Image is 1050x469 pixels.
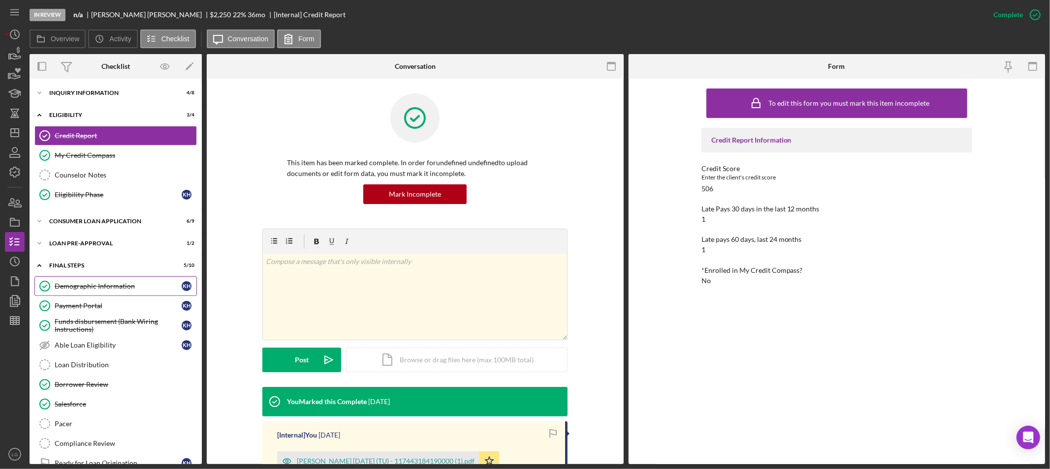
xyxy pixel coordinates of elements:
[49,263,170,268] div: FINAL STEPS
[55,381,196,388] div: Borrower Review
[828,62,845,70] div: Form
[993,5,1023,25] div: Complete
[55,191,182,199] div: Eligibility Phase
[55,302,182,310] div: Payment Portal
[55,400,196,408] div: Salesforce
[49,112,170,118] div: Eligibility
[177,240,194,246] div: 1 / 2
[12,452,18,457] text: LG
[395,62,436,70] div: Conversation
[210,10,231,19] span: $2,250
[73,11,83,19] b: n/a
[711,136,962,144] div: Credit Report Information
[182,321,191,330] div: K H
[34,296,197,316] a: Payment PortalKH
[34,146,197,165] a: My Credit Compass
[49,90,170,96] div: Inquiry Information
[701,205,972,213] div: Late Pays 30 days in the last 12 months
[88,29,137,48] button: Activity
[363,184,467,204] button: Mark Incomplete
[277,29,321,48] button: Form
[228,35,269,43] label: Conversation
[262,348,341,372] button: Post
[34,126,197,146] a: Credit Report
[207,29,275,48] button: Conversation
[701,246,705,254] div: 1
[140,29,196,48] button: Checklist
[701,277,711,285] div: No
[277,431,317,439] div: [Internal] You
[233,11,246,19] div: 22 %
[55,420,196,428] div: Pacer
[51,35,79,43] label: Overview
[30,9,65,21] div: In Review
[182,301,191,311] div: K H
[318,431,340,439] time: 2025-09-17 18:52
[287,157,543,179] p: This item has been marked complete. In order for undefined undefined to upload documents or edit ...
[161,35,190,43] label: Checklist
[49,218,170,224] div: Consumer Loan Application
[298,35,315,43] label: Form
[701,185,713,193] div: 506
[1017,426,1040,449] div: Open Intercom Messenger
[701,165,972,173] div: Credit Score
[768,99,929,107] div: To edit this form you must mark this item incomplete
[274,11,346,19] div: [Internal] Credit Report
[30,29,86,48] button: Overview
[55,132,196,140] div: Credit Report
[701,235,972,243] div: Late pays 60 days, last 24 months
[177,90,194,96] div: 4 / 8
[109,35,131,43] label: Activity
[55,151,196,159] div: My Credit Compass
[55,459,182,467] div: Ready for Loan Origination
[295,348,309,372] div: Post
[297,457,475,465] div: [PERSON_NAME] [DATE] (TU) - 117443184190000 (1).pdf
[177,112,194,118] div: 3 / 4
[34,434,197,453] a: Compliance Review
[984,5,1045,25] button: Complete
[182,190,191,200] div: K H
[177,218,194,224] div: 6 / 9
[55,361,196,369] div: Loan Distribution
[248,11,265,19] div: 36 mo
[101,62,130,70] div: Checklist
[182,340,191,350] div: K H
[34,276,197,296] a: Demographic InformationKH
[287,398,367,406] div: You Marked this Complete
[701,266,972,274] div: *Enrolled in My Credit Compass?
[701,215,705,223] div: 1
[34,335,197,355] a: Able Loan EligibilityKH
[55,341,182,349] div: Able Loan Eligibility
[389,184,441,204] div: Mark Incomplete
[34,185,197,205] a: Eligibility PhaseKH
[55,282,182,290] div: Demographic Information
[368,398,390,406] time: 2025-09-17 18:53
[91,11,210,19] div: [PERSON_NAME] [PERSON_NAME]
[34,165,197,185] a: Counselor Notes
[55,440,196,447] div: Compliance Review
[701,173,972,182] div: Enter the client's credit score
[34,316,197,335] a: Funds disbursement (Bank Wiring Instructions)KH
[177,263,194,268] div: 5 / 10
[55,171,196,179] div: Counselor Notes
[55,318,182,333] div: Funds disbursement (Bank Wiring Instructions)
[182,458,191,468] div: K H
[5,444,25,464] button: LG
[182,281,191,291] div: K H
[34,375,197,394] a: Borrower Review
[34,355,197,375] a: Loan Distribution
[34,394,197,414] a: Salesforce
[34,414,197,434] a: Pacer
[49,240,170,246] div: Loan Pre-Approval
